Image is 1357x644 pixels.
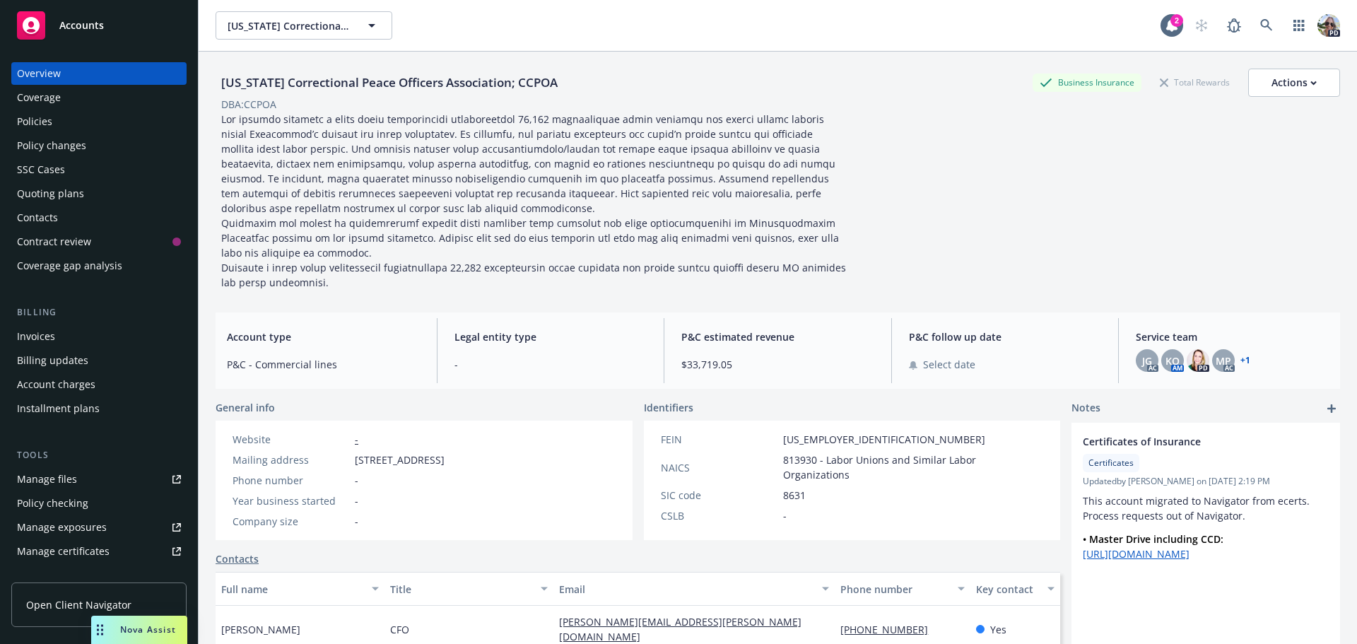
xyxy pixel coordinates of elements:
button: Phone number [835,572,970,606]
div: Phone number [840,582,948,597]
div: DBA: CCPOA [221,97,276,112]
a: Report a Bug [1220,11,1248,40]
span: MP [1216,353,1231,368]
button: Key contact [970,572,1060,606]
div: Quoting plans [17,182,84,205]
span: P&C follow up date [909,329,1102,344]
span: Notes [1071,400,1100,417]
img: photo [1317,14,1340,37]
span: [US_STATE] Correctional Peace Officers Association; CCPOA [228,18,350,33]
div: Manage files [17,468,77,491]
a: [PHONE_NUMBER] [840,623,939,636]
div: Invoices [17,325,55,348]
div: Manage claims [17,564,88,587]
span: P&C estimated revenue [681,329,874,344]
div: Certificates of InsuranceCertificatesUpdatedby [PERSON_NAME] on [DATE] 2:19 PMThis account migrat... [1071,423,1340,573]
div: NAICS [661,460,777,475]
div: Drag to move [91,616,109,644]
span: 8631 [783,488,806,503]
button: Title [384,572,553,606]
img: photo [1187,349,1209,372]
span: [PERSON_NAME] [221,622,300,637]
span: Open Client Navigator [26,597,131,612]
a: +1 [1240,356,1250,365]
span: General info [216,400,275,415]
span: - [454,357,647,372]
div: Full name [221,582,363,597]
button: Nova Assist [91,616,187,644]
span: Yes [990,622,1006,637]
span: Updated by [PERSON_NAME] on [DATE] 2:19 PM [1083,475,1329,488]
a: SSC Cases [11,158,187,181]
div: Installment plans [17,397,100,420]
a: Invoices [11,325,187,348]
div: Total Rewards [1153,74,1237,91]
span: Service team [1136,329,1329,344]
span: JG [1142,353,1152,368]
span: Identifiers [644,400,693,415]
span: 813930 - Labor Unions and Similar Labor Organizations [783,452,1044,482]
span: Certificates [1088,457,1134,469]
p: This account migrated to Navigator from ecerts. Process requests out of Navigator. [1083,493,1329,523]
div: 2 [1170,14,1183,27]
a: Policy checking [11,492,187,515]
div: Contacts [17,206,58,229]
a: Manage exposures [11,516,187,539]
span: Account type [227,329,420,344]
button: Email [553,572,835,606]
a: Coverage [11,86,187,109]
span: P&C - Commercial lines [227,357,420,372]
a: Search [1252,11,1281,40]
span: CFO [390,622,409,637]
button: Full name [216,572,384,606]
div: Manage certificates [17,540,110,563]
button: Actions [1248,69,1340,97]
span: Select date [923,357,975,372]
a: Manage certificates [11,540,187,563]
a: [PERSON_NAME][EMAIL_ADDRESS][PERSON_NAME][DOMAIN_NAME] [559,615,801,643]
div: Overview [17,62,61,85]
a: Contract review [11,230,187,253]
span: Lor ipsumdo sitametc a elits doeiu temporincidi utlaboreetdol 76,162 magnaaliquae admin veniamqu ... [221,112,849,289]
span: KO [1165,353,1180,368]
a: Policy changes [11,134,187,157]
span: Certificates of Insurance [1083,434,1292,449]
div: Company size [233,514,349,529]
a: Contacts [11,206,187,229]
strong: • Master Drive including CCD: [1083,532,1223,546]
div: Policies [17,110,52,133]
div: SSC Cases [17,158,65,181]
div: Email [559,582,813,597]
a: Manage claims [11,564,187,587]
span: Legal entity type [454,329,647,344]
span: - [355,493,358,508]
div: Key contact [976,582,1039,597]
div: Billing [11,305,187,320]
button: [US_STATE] Correctional Peace Officers Association; CCPOA [216,11,392,40]
a: Start snowing [1187,11,1216,40]
a: Accounts [11,6,187,45]
div: Coverage [17,86,61,109]
a: add [1323,400,1340,417]
span: Nova Assist [120,623,176,636]
a: Contacts [216,551,259,566]
span: [US_EMPLOYER_IDENTIFICATION_NUMBER] [783,432,985,447]
span: - [783,508,787,523]
div: FEIN [661,432,777,447]
div: Contract review [17,230,91,253]
span: - [355,514,358,529]
span: [STREET_ADDRESS] [355,452,445,467]
a: Switch app [1285,11,1313,40]
div: Manage exposures [17,516,107,539]
div: Business Insurance [1033,74,1141,91]
div: Billing updates [17,349,88,372]
a: Manage files [11,468,187,491]
div: Year business started [233,493,349,508]
a: Overview [11,62,187,85]
a: Coverage gap analysis [11,254,187,277]
div: Policy changes [17,134,86,157]
a: Installment plans [11,397,187,420]
div: Tools [11,448,187,462]
a: - [355,433,358,446]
